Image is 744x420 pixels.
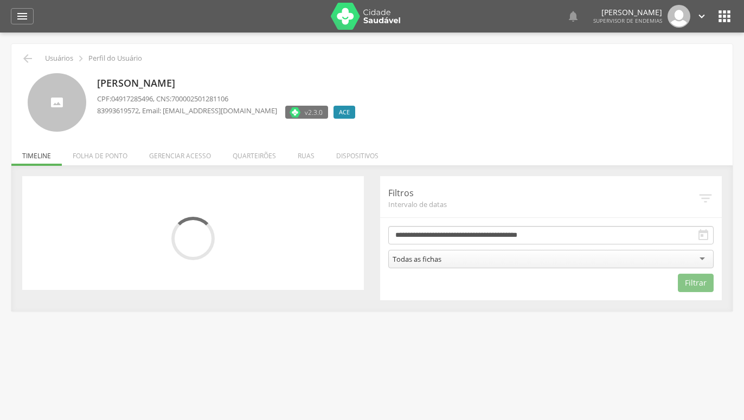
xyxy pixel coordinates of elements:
[305,107,323,118] span: v2.3.0
[97,106,277,116] p: , Email: [EMAIL_ADDRESS][DOMAIN_NAME]
[696,10,708,22] i: 
[593,9,662,16] p: [PERSON_NAME]
[593,17,662,24] span: Supervisor de Endemias
[111,94,153,104] span: 04917285496
[696,5,708,28] a: 
[697,229,710,242] i: 
[171,94,228,104] span: 700002501281106
[393,254,441,264] div: Todas as fichas
[285,106,328,119] label: Versão do aplicativo
[97,94,361,104] p: CPF: , CNS:
[88,54,142,63] p: Perfil do Usuário
[325,140,389,166] li: Dispositivos
[75,53,87,64] i: 
[21,52,34,65] i: Voltar
[97,106,139,115] span: 83993619572
[388,187,697,199] p: Filtros
[97,76,361,91] p: [PERSON_NAME]
[16,10,29,23] i: 
[45,54,73,63] p: Usuários
[62,140,138,166] li: Folha de ponto
[716,8,733,25] i: 
[287,140,325,166] li: Ruas
[567,5,580,28] a: 
[222,140,287,166] li: Quarteirões
[567,10,580,23] i: 
[11,8,34,24] a: 
[678,274,714,292] button: Filtrar
[388,199,697,209] span: Intervalo de datas
[339,108,350,117] span: ACE
[138,140,222,166] li: Gerenciar acesso
[697,190,714,206] i: 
